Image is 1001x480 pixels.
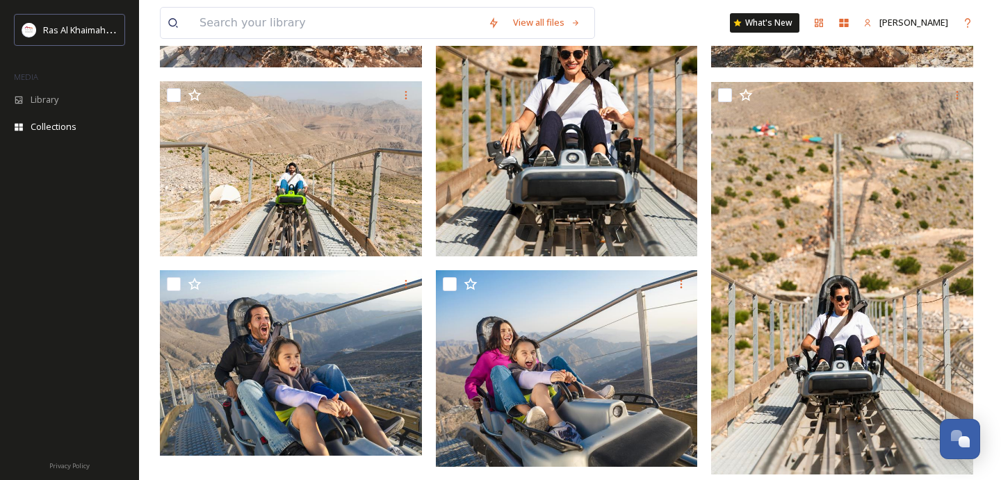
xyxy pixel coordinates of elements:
img: Jais Sledder .jpg [160,81,422,256]
img: Jais Sledder .JPG [160,270,422,456]
a: View all files [506,9,587,36]
button: Open Chat [940,419,980,459]
input: Search your library [193,8,481,38]
span: [PERSON_NAME] [879,16,948,28]
img: Jais Sledder .jpg [436,270,698,467]
img: Logo_RAKTDA_RGB-01.png [22,23,36,37]
a: [PERSON_NAME] [856,9,955,36]
a: What's New [730,13,799,33]
a: Privacy Policy [49,456,90,473]
span: Library [31,93,58,106]
span: Privacy Policy [49,461,90,470]
img: Jais Sledder .jpg [711,82,973,474]
span: Ras Al Khaimah Tourism Development Authority [43,23,240,36]
span: MEDIA [14,72,38,82]
span: Collections [31,120,76,133]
